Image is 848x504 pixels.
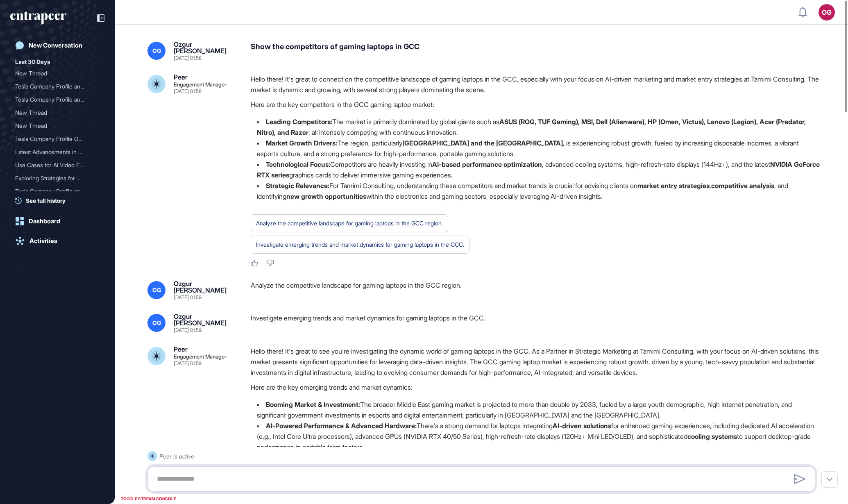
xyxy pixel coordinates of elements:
div: Latest Advancements in Electric Vehicle Battery Technologies and Their Applications [15,145,100,159]
div: Use Cases for AI Video Editor Tools [15,159,100,172]
strong: cooling systems [687,432,737,440]
strong: Booming Market & Investment: [266,400,360,409]
li: The broader Middle East gaming market is projected to more than double by 2033, fueled by a large... [251,399,822,420]
div: Tesla Company Profile and... [15,93,93,106]
div: Investigate emerging trends and market dynamics for gaming laptops in the GCC. [256,239,464,250]
div: Analyze the competitive landscape for gaming laptops in the GCC region. [251,280,822,300]
div: Tesla Company Profile Ove... [15,132,93,145]
div: [DATE] 01:58 [174,56,202,61]
div: Latest Advancements in El... [15,145,93,159]
div: Ozgur [PERSON_NAME] [174,41,238,54]
div: Engagement Manager [174,354,227,359]
strong: competitive analysis [711,182,774,190]
div: [DATE] 01:59 [174,361,202,366]
div: Investigate emerging trends and market dynamics for gaming laptops in the GCC. [251,313,822,333]
div: Use Cases for AI Video Ed... [15,159,93,172]
div: Tesla Company Profile and In-Depth Analysis [15,185,100,198]
p: Hello there! It's great to see you're investigating the dynamic world of gaming laptops in the GC... [251,346,822,378]
div: Tesla Company Profile and Insights [15,80,100,93]
strong: Market Growth Drivers: [266,139,337,147]
div: New Thread [15,119,100,132]
p: Here are the key emerging trends and market dynamics: [251,382,822,393]
li: Competitors are heavily investing in , advanced cooling systems, high-refresh-rate displays (144H... [251,159,822,180]
div: New Thread [15,119,93,132]
span: OG [152,287,161,293]
strong: [GEOGRAPHIC_DATA] and the [GEOGRAPHIC_DATA] [402,139,563,147]
div: Ozgur [PERSON_NAME] [174,280,238,293]
div: Dashboard [29,218,60,225]
li: There's a strong demand for laptops integrating for enhanced gaming experiences, including dedica... [251,420,822,452]
p: Here are the key competitors in the GCC gaming laptop market: [251,99,822,110]
li: For Tamimi Consulting, understanding these competitors and market trends is crucial for advising ... [251,180,822,202]
li: The region, particularly , is experiencing robust growth, fueled by increasing disposable incomes... [251,138,822,159]
div: Last 30 Days [15,57,50,67]
div: New Thread [15,67,100,80]
div: Peer [174,74,188,80]
div: Peer [174,346,188,352]
span: See full history [26,196,66,205]
div: Exploring Strategies for Autonomous Driving in Self-Driving Cars [15,172,100,185]
div: Ozgur [PERSON_NAME] [174,313,238,326]
strong: Leading Competitors: [266,118,332,126]
div: Peer is active [159,451,194,461]
strong: Technological Focus: [266,160,330,168]
div: Analyze the competitive landscape for gaming laptops in the GCC region. [256,218,443,229]
div: [DATE] 01:58 [174,89,202,94]
button: OG [819,4,835,20]
div: Show the competitors of gaming laptops in GCC [251,41,822,61]
div: New Conversation [29,42,82,49]
div: entrapeer-logo [10,11,66,25]
a: Dashboard [10,213,104,229]
strong: AI-based performance optimization [432,160,542,168]
strong: new growth opportunities [286,192,366,200]
div: New Thread [15,106,93,119]
div: Engagement Manager [174,82,227,87]
div: TOGGLE STREAM CONSOLE [119,494,178,504]
strong: ASUS (ROG, TUF Gaming), MSI, Dell (Alienware), HP (Omen, Victus), Lenovo (Legion), Acer (Predator... [257,118,806,136]
strong: AI-Powered Performance & Advanced Hardware: [266,422,417,430]
div: New Thread [15,67,93,80]
a: Activities [10,233,104,249]
div: [DATE] 01:59 [174,328,202,333]
strong: Strategic Relevance: [266,182,329,190]
a: See full history [15,196,104,205]
p: Hello there! It's great to connect on the competitive landscape of gaming laptops in the GCC, esp... [251,74,822,95]
div: Exploring Strategies for ... [15,172,93,185]
div: Tesla Company Profile Overview [15,132,100,145]
li: The market is primarily dominated by global giants such as , all intensely competing with continu... [251,116,822,138]
div: Activities [29,237,57,245]
strong: market entry strategies [637,182,710,190]
strong: AI-driven solutions [553,422,611,430]
div: Tesla Company Profile and Detailed Insights [15,93,100,106]
div: [DATE] 01:59 [174,295,202,300]
a: New Conversation [10,37,104,54]
div: New Thread [15,106,100,119]
span: OG [152,320,161,326]
span: OG [152,48,161,54]
div: Tesla Company Profile and... [15,185,93,198]
div: Tesla Company Profile and... [15,80,93,93]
